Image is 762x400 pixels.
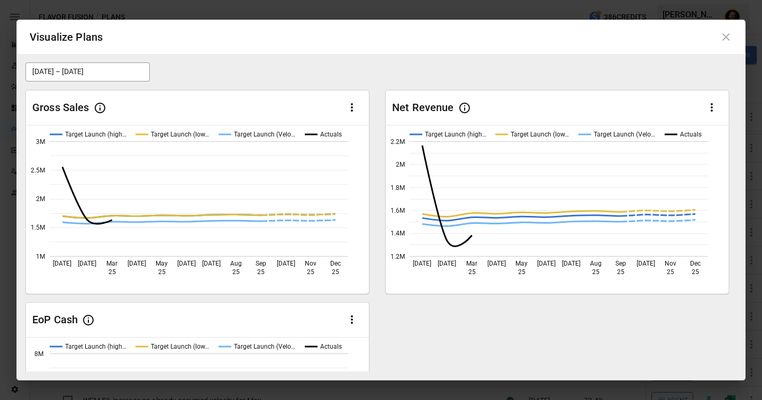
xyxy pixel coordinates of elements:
text: 1.6M [391,207,405,214]
text: [DATE] [438,260,456,267]
text: [DATE] [277,260,295,267]
text: Actuals [320,131,342,138]
text: May [156,260,168,267]
text: [DATE] [562,260,580,267]
text: [DATE] [78,260,96,267]
text: Nov [665,260,676,267]
text: 2M [396,161,405,168]
text: Target Launch (high… [425,131,486,138]
text: Sep [615,260,626,267]
div: Gross Sales [32,101,89,114]
text: 25 [592,268,600,276]
text: Actuals [320,343,342,350]
text: 1.4M [391,230,405,237]
text: 25 [232,268,240,276]
text: 25 [667,268,674,276]
svg: A chart. [26,125,369,294]
text: Aug [230,260,242,267]
text: [DATE] [128,260,146,267]
button: [DATE] – [DATE] [25,62,150,81]
text: Target Launch (low… [511,131,569,138]
text: Sep [256,260,266,267]
text: 25 [158,268,166,276]
text: Mar [106,260,117,267]
text: Target Launch (low… [151,131,209,138]
text: 3M [36,138,45,145]
text: Target Launch (high… [65,343,126,350]
text: [DATE] [177,260,196,267]
text: 1.2M [391,252,405,260]
text: Target Launch (low… [151,343,209,350]
text: Target Launch (Velo… [594,131,655,138]
div: Visualize Plans [30,29,103,46]
text: Nov [305,260,316,267]
text: 1M [36,252,45,260]
text: Dec [330,260,341,267]
text: 25 [617,268,624,276]
text: [DATE] [202,260,221,267]
text: [DATE] [537,260,556,267]
text: [DATE] [413,260,431,267]
text: Target Launch (Velo… [234,131,295,138]
text: 1.8M [391,184,405,191]
svg: A chart. [386,125,729,294]
div: Net Revenue [392,101,454,114]
text: 25 [692,268,699,276]
text: 1.5M [31,224,45,231]
text: 25 [468,268,476,276]
text: [DATE] [637,260,655,267]
text: 8M [34,350,43,357]
text: May [515,260,528,267]
text: 2.2M [391,138,405,145]
text: Dec [690,260,701,267]
text: 25 [307,268,314,276]
text: Aug [590,260,602,267]
text: 2.5M [31,167,45,174]
div: EoP Cash [32,313,78,326]
text: 25 [108,268,116,276]
text: 2M [36,195,45,203]
text: 25 [518,268,525,276]
text: [DATE] [487,260,506,267]
text: 25 [257,268,265,276]
text: 25 [332,268,339,276]
text: Target Launch (high… [65,131,126,138]
text: Mar [466,260,477,267]
text: Target Launch (Velo… [234,343,295,350]
text: Actuals [680,131,702,138]
text: [DATE] [53,260,71,267]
